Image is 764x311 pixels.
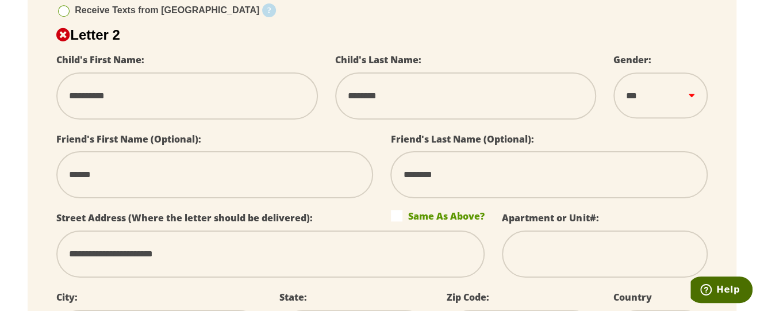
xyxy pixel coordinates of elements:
[56,291,78,304] label: City:
[502,212,598,224] label: Apartment or Unit#:
[56,133,201,145] label: Friend's First Name (Optional):
[690,277,753,305] iframe: Opens a widget where you can find more information
[446,291,489,304] label: Zip Code:
[56,53,144,66] label: Child's First Name:
[335,53,421,66] label: Child's Last Name:
[391,210,485,221] label: Same As Above?
[56,27,708,43] h2: Letter 2
[56,212,313,224] label: Street Address (Where the letter should be delivered):
[75,5,259,15] span: Receive Texts from [GEOGRAPHIC_DATA]
[390,133,533,145] label: Friend's Last Name (Optional):
[613,53,651,66] label: Gender:
[613,291,652,304] label: Country
[279,291,307,304] label: State:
